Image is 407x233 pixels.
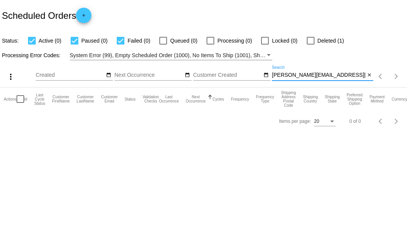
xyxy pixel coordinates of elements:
[2,38,19,44] span: Status:
[256,95,274,103] button: Change sorting for FrequencyType
[34,93,45,106] button: Change sorting for LastProcessingCycleId
[367,72,372,78] mat-icon: close
[81,36,108,45] span: Paused (0)
[281,91,296,107] button: Change sorting for ShippingPostcode
[272,36,297,45] span: Locked (0)
[79,13,88,22] mat-icon: add
[170,36,197,45] span: Queued (0)
[70,51,273,60] mat-select: Filter by Processing Error Codes
[314,119,336,124] mat-select: Items per page:
[4,88,17,111] mat-header-cell: Actions
[193,72,262,78] input: Customer Created
[6,72,15,81] mat-icon: more_vert
[114,72,184,78] input: Next Occurrence
[349,119,361,124] div: 0 of 0
[279,119,311,124] div: Items per page:
[325,95,340,103] button: Change sorting for ShippingState
[127,36,150,45] span: Failed (0)
[369,95,384,103] button: Change sorting for PaymentMethod.Type
[365,71,373,79] button: Clear
[347,93,363,106] button: Change sorting for PreferredShippingOption
[24,97,27,101] button: Change sorting for Id
[52,95,69,103] button: Change sorting for CustomerFirstName
[389,114,404,129] button: Next page
[212,97,224,101] button: Change sorting for Cycles
[263,72,269,78] mat-icon: date_range
[373,69,389,84] button: Previous page
[2,52,61,58] span: Processing Error Codes:
[389,69,404,84] button: Next page
[373,114,389,129] button: Previous page
[314,119,319,124] span: 20
[272,72,365,78] input: Search
[303,95,318,103] button: Change sorting for ShippingCountry
[2,8,91,23] h2: Scheduled Orders
[36,72,105,78] input: Created
[142,88,159,111] mat-header-cell: Validation Checks
[39,36,61,45] span: Active (0)
[217,36,252,45] span: Processing (0)
[185,72,190,78] mat-icon: date_range
[77,95,94,103] button: Change sorting for CustomerLastName
[125,97,136,101] button: Change sorting for Status
[231,97,249,101] button: Change sorting for Frequency
[186,95,206,103] button: Change sorting for NextOccurrenceUtc
[101,95,117,103] button: Change sorting for CustomerEmail
[159,95,179,103] button: Change sorting for LastOccurrenceUtc
[106,72,111,78] mat-icon: date_range
[318,36,344,45] span: Deleted (1)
